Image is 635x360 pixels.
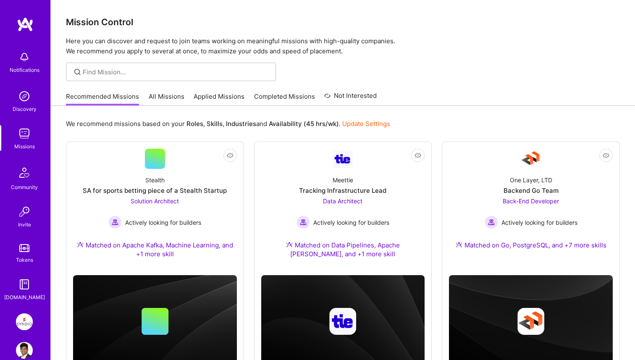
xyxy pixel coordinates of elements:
img: Company logo [329,308,356,335]
input: Find Mission... [83,68,270,76]
img: Ateam Purple Icon [77,241,84,248]
img: discovery [16,88,33,105]
img: Company Logo [333,150,353,168]
div: [DOMAIN_NAME] [4,293,45,302]
a: Company LogoOne Layer, LTDBackend Go TeamBack-End Developer Actively looking for buildersActively... [449,149,613,260]
img: Invite [16,203,33,220]
b: Roles [186,120,203,128]
a: Recommended Missions [66,92,139,106]
b: Industries [226,120,256,128]
div: Matched on Go, PostgreSQL, and +7 more skills [456,241,606,250]
div: Discovery [13,105,37,113]
a: All Missions [149,92,184,106]
a: StealthSA for sports betting piece of a Stealth StartupSolution Architect Actively looking for bu... [73,149,237,268]
div: Invite [18,220,31,229]
img: Syndio: Transformation Engine Modernization [16,313,33,330]
div: Tracking Infrastructure Lead [299,186,386,195]
img: Actively looking for builders [485,215,498,229]
i: icon EyeClosed [415,152,421,159]
div: One Layer, LTD [510,176,552,184]
img: Actively looking for builders [297,215,310,229]
span: Solution Architect [131,197,179,205]
a: User Avatar [14,342,35,359]
i: icon EyeClosed [603,152,609,159]
p: We recommend missions based on your , , and . [66,119,390,128]
a: Syndio: Transformation Engine Modernization [14,313,35,330]
div: Missions [14,142,35,151]
img: logo [17,17,34,32]
img: tokens [19,244,29,252]
b: Availability (45 hrs/wk) [269,120,339,128]
h3: Mission Control [66,17,620,27]
img: guide book [16,276,33,293]
a: Not Interested [324,91,377,106]
div: Matched on Data Pipelines, Apache [PERSON_NAME], and +1 more skill [261,241,425,258]
img: Company logo [517,308,544,335]
a: Update Settings [342,120,390,128]
div: Backend Go Team [504,186,559,195]
a: Applied Missions [194,92,244,106]
div: Meettie [333,176,353,184]
img: bell [16,49,33,66]
div: Community [11,183,38,192]
i: icon SearchGrey [73,67,82,77]
span: Data Architect [323,197,362,205]
span: Actively looking for builders [313,218,389,227]
p: Here you can discover and request to join teams working on meaningful missions with high-quality ... [66,36,620,56]
a: Company LogoMeettieTracking Infrastructure LeadData Architect Actively looking for buildersActive... [261,149,425,268]
span: Back-End Developer [503,197,559,205]
i: icon EyeClosed [227,152,234,159]
div: Stealth [145,176,165,184]
a: Completed Missions [254,92,315,106]
img: Ateam Purple Icon [456,241,462,248]
b: Skills [207,120,223,128]
div: Matched on Apache Kafka, Machine Learning, and +1 more skill [73,241,237,258]
img: User Avatar [16,342,33,359]
div: Tokens [16,255,33,264]
img: teamwork [16,125,33,142]
img: Community [14,163,34,183]
div: Notifications [10,66,39,74]
span: Actively looking for builders [501,218,577,227]
span: Actively looking for builders [125,218,201,227]
div: SA for sports betting piece of a Stealth Startup [83,186,227,195]
img: Actively looking for builders [108,215,122,229]
img: Company Logo [521,149,541,169]
img: Ateam Purple Icon [286,241,293,248]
